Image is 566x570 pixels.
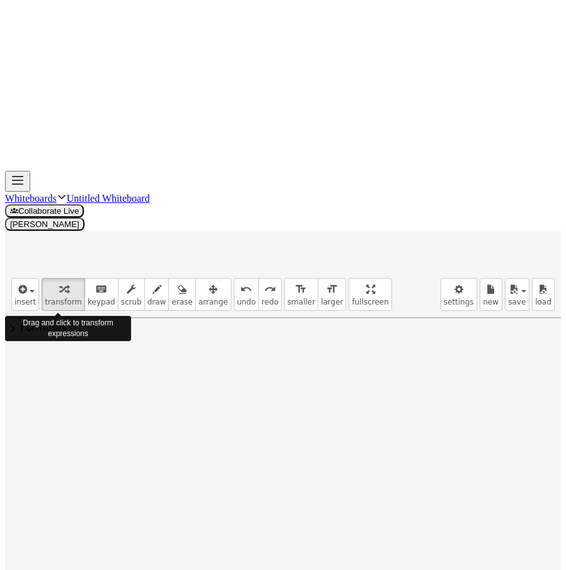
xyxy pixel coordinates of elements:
button: redoredo [258,278,282,311]
div: Drag and click to transform expressions [5,316,131,341]
button: [PERSON_NAME] [5,218,84,231]
button: settings [441,278,477,311]
span: smaller [287,298,315,306]
i: undo [240,282,252,297]
span: [PERSON_NAME] [10,219,79,229]
button: scrub [118,278,145,311]
button: arrange [195,278,231,311]
button: undoundo [234,278,259,311]
span: new [483,298,499,306]
button: chevron_rightFormulas [5,318,561,338]
span: save [508,298,526,306]
span: larger [321,298,343,306]
span: fullscreen [352,298,388,306]
i: redo [264,282,276,297]
span: undo [237,298,256,306]
button: draw [144,278,170,311]
span: erase [171,298,192,306]
span: Collaborate Live [10,206,79,216]
button: erase [168,278,195,311]
span: load [535,298,552,306]
a: Untitled Whiteboard [67,193,150,204]
button: new [480,278,502,311]
span: redo [262,298,279,306]
i: format_size [326,282,338,297]
a: Whiteboards [5,193,57,204]
button: insert [11,278,39,311]
span: insert [14,298,36,306]
button: format_sizelarger [318,278,346,311]
button: Toggle navigation [5,171,30,192]
span: keypad [88,298,115,306]
button: format_sizesmaller [284,278,318,311]
button: Collaborate Live [5,204,84,218]
span: transform [45,298,82,306]
i: format_size [295,282,307,297]
span: arrange [199,298,228,306]
span: settings [444,298,474,306]
i: keyboard [95,282,107,297]
button: save [505,278,529,311]
button: fullscreen [349,278,391,311]
button: load [532,278,555,311]
button: keyboardkeypad [84,278,118,311]
span: draw [147,298,166,306]
span: scrub [121,298,142,306]
button: transform [42,278,85,311]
